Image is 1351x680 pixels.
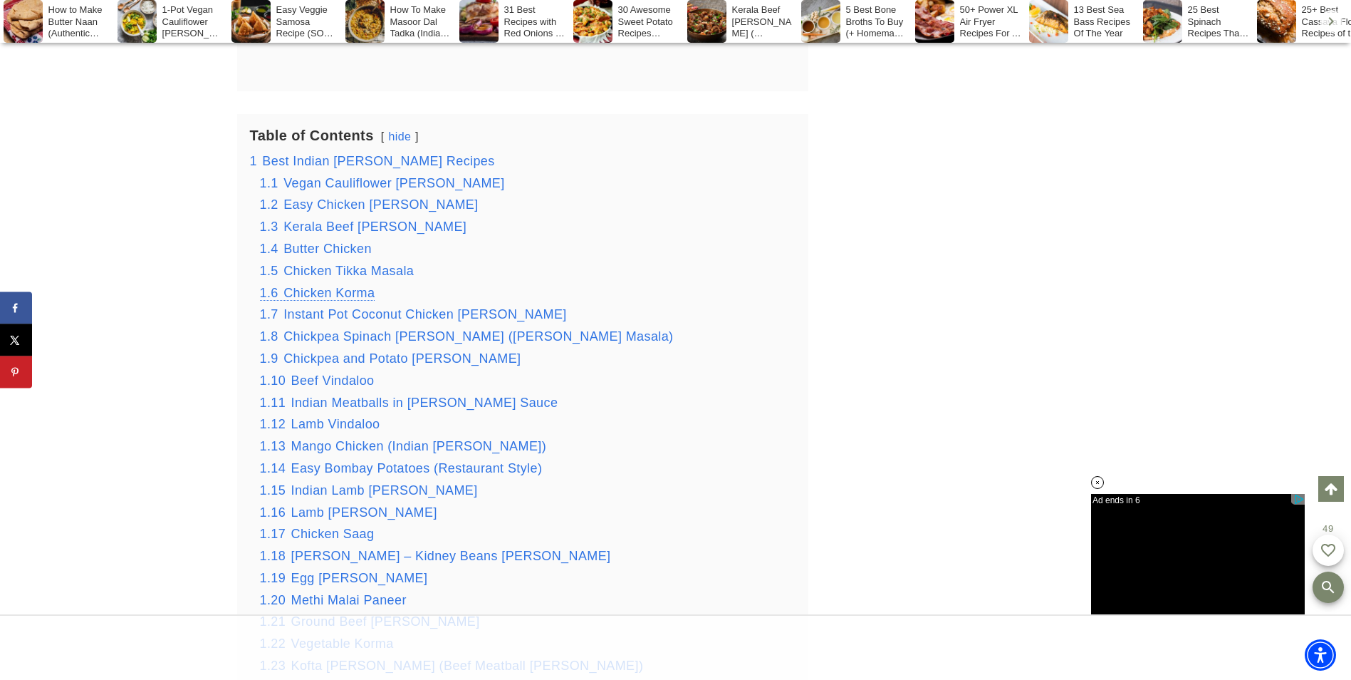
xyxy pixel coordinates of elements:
[291,417,380,431] span: Lamb Vindaloo
[260,307,278,321] span: 1.7
[262,154,494,168] span: Best Indian [PERSON_NAME] Recipes
[260,505,286,520] span: 1.16
[260,439,286,453] span: 1.13
[1305,639,1336,671] div: Accessibility Menu
[291,483,478,498] span: Indian Lamb [PERSON_NAME]
[260,396,286,410] span: 1.11
[283,264,414,278] span: Chicken Tikka Masala
[260,374,375,388] a: 1.10 Beef Vindaloo
[260,374,286,388] span: 1.10
[1318,476,1344,502] a: Scroll to top
[260,483,286,498] span: 1.15
[260,286,278,300] span: 1.6
[260,351,521,366] a: 1.9 Chickpea and Potato [PERSON_NAME]
[283,242,372,256] span: Butter Chicken
[260,242,278,256] span: 1.4
[260,483,478,498] a: 1.15 Indian Lamb [PERSON_NAME]
[283,351,521,366] span: Chickpea and Potato [PERSON_NAME]
[260,527,286,541] span: 1.17
[260,197,278,212] span: 1.2
[260,549,286,563] span: 1.18
[291,374,375,388] span: Beef Vindaloo
[283,176,505,190] span: Vegan Cauliflower [PERSON_NAME]
[283,329,673,344] span: Chickpea Spinach [PERSON_NAME] ([PERSON_NAME] Masala)
[291,549,611,563] span: [PERSON_NAME] – Kidney Beans [PERSON_NAME]
[260,286,375,301] a: 1.6 Chicken Korma
[283,307,567,321] span: Instant Pot Coconut Chicken [PERSON_NAME]
[260,439,547,453] a: 1.13 Mango Chicken (Indian [PERSON_NAME])
[260,571,286,585] span: 1.19
[291,571,428,585] span: Egg [PERSON_NAME]
[260,593,286,607] span: 1.20
[880,71,1093,249] iframe: Advertisement
[260,307,567,321] a: 1.7 Instant Pot Coconut Chicken [PERSON_NAME]
[260,242,372,256] a: 1.4 Butter Chicken
[283,197,478,212] span: Easy Chicken [PERSON_NAME]
[260,176,505,190] a: 1.1 Vegan Cauliflower [PERSON_NAME]
[260,571,428,585] a: 1.19 Egg [PERSON_NAME]
[260,351,278,366] span: 1.9
[250,154,257,168] span: 1
[260,527,375,541] a: 1.17 Chicken Saag
[260,461,286,475] span: 1.14
[291,439,547,453] span: Mango Chicken (Indian [PERSON_NAME])
[291,461,543,475] span: Easy Bombay Potatoes (Restaurant Style)
[260,220,467,234] a: 1.3 Kerala Beef [PERSON_NAME]
[291,396,558,410] span: Indian Meatballs in [PERSON_NAME] Sauce
[260,549,611,563] a: 1.18 [PERSON_NAME] – Kidney Beans [PERSON_NAME]
[260,417,380,431] a: 1.12 Lamb Vindaloo
[283,220,466,234] span: Kerala Beef [PERSON_NAME]
[283,286,375,300] span: Chicken Korma
[260,396,558,410] a: 1.11 Indian Meatballs in [PERSON_NAME] Sauce
[260,593,407,607] a: 1.20 Methi Malai Paneer
[250,154,495,168] a: 1 Best Indian [PERSON_NAME] Recipes
[260,329,674,344] a: 1.8 Chickpea Spinach [PERSON_NAME] ([PERSON_NAME] Masala)
[417,616,935,680] iframe: Advertisement
[388,130,411,143] a: hide
[260,329,278,344] span: 1.8
[260,505,437,520] a: 1.16 Lamb [PERSON_NAME]
[260,264,278,278] span: 1.5
[250,128,374,143] b: Table of Contents
[260,197,479,212] a: 1.2 Easy Chicken [PERSON_NAME]
[291,505,437,520] span: Lamb [PERSON_NAME]
[260,176,278,190] span: 1.1
[260,417,286,431] span: 1.12
[260,461,543,475] a: 1.14 Easy Bombay Potatoes (Restaurant Style)
[260,220,278,234] span: 1.3
[260,264,414,278] a: 1.5 Chicken Tikka Masala
[291,593,407,607] span: Methi Malai Paneer
[291,527,375,541] span: Chicken Saag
